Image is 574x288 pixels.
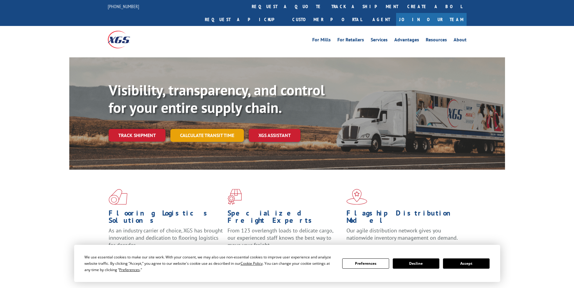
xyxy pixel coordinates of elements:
[74,245,500,282] div: Cookie Consent Prompt
[84,254,335,273] div: We use essential cookies to make our site work. With your consent, we may also use non-essential ...
[109,227,223,248] span: As an industry carrier of choice, XGS has brought innovation and dedication to flooring logistics...
[346,227,458,241] span: Our agile distribution network gives you nationwide inventory management on demand.
[108,3,139,9] a: [PHONE_NUMBER]
[119,267,140,272] span: Preferences
[200,13,288,26] a: Request a pickup
[228,227,342,254] p: From 123 overlength loads to delicate cargo, our experienced staff knows the best way to move you...
[454,37,467,44] a: About
[443,258,490,269] button: Accept
[366,13,396,26] a: Agent
[346,210,461,227] h1: Flagship Distribution Model
[394,37,419,44] a: Advantages
[396,13,467,26] a: Join Our Team
[393,258,439,269] button: Decline
[109,129,166,142] a: Track shipment
[342,258,389,269] button: Preferences
[109,210,223,227] h1: Flooring Logistics Solutions
[346,189,367,205] img: xgs-icon-flagship-distribution-model-red
[228,210,342,227] h1: Specialized Freight Experts
[228,189,242,205] img: xgs-icon-focused-on-flooring-red
[371,37,388,44] a: Services
[288,13,366,26] a: Customer Portal
[249,129,300,142] a: XGS ASSISTANT
[241,261,263,266] span: Cookie Policy
[109,81,325,117] b: Visibility, transparency, and control for your entire supply chain.
[426,37,447,44] a: Resources
[109,189,127,205] img: xgs-icon-total-supply-chain-intelligence-red
[337,37,364,44] a: For Retailers
[170,129,244,142] a: Calculate transit time
[312,37,331,44] a: For Mills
